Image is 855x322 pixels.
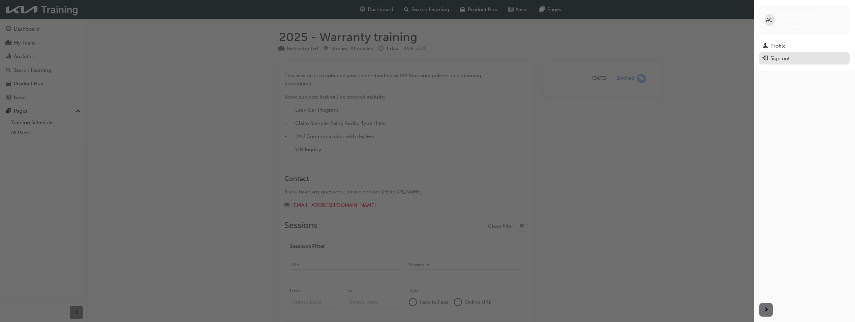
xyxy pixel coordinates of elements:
span: kau84374a4 [777,23,803,29]
span: [PERSON_NAME] [PERSON_NAME] [777,11,844,23]
div: Profile [770,42,786,50]
span: man-icon [763,43,768,49]
button: Sign out [759,52,850,65]
div: Sign out [770,55,790,62]
span: exit-icon [763,56,768,62]
a: Profile [759,40,850,52]
span: next-icon [764,306,769,314]
span: AC [766,16,773,24]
